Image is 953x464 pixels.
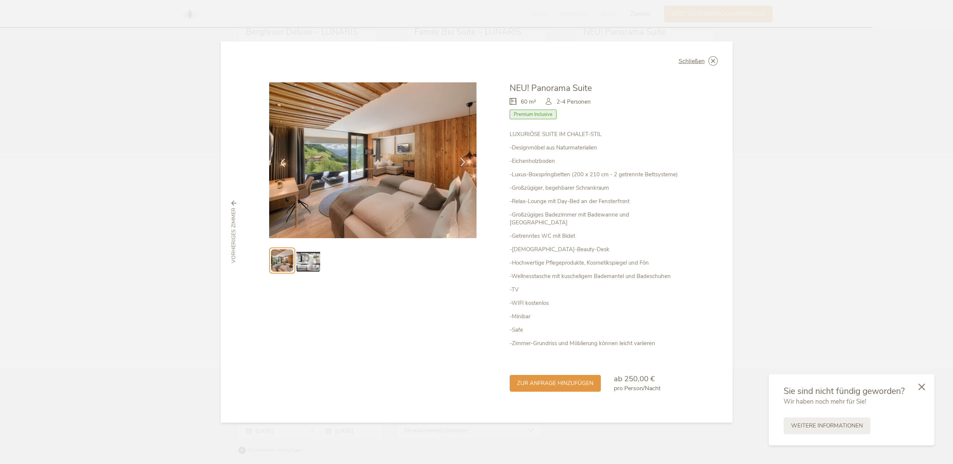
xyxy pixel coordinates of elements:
span: Premium Inclusive [510,110,557,119]
span: Schließen [679,58,705,64]
p: -Designmöbel aus Naturmaterialien [510,144,684,152]
span: 2-4 Personen [557,98,591,106]
p: LUXURIÖSE SUITE IM CHALET-STIL [510,130,684,138]
span: NEU! Panorama Suite [510,82,592,94]
span: Weitere Informationen [791,422,863,430]
img: NEU! Panorama Suite [269,82,477,238]
span: Sie sind nicht fündig geworden? [784,385,905,397]
span: 60 m² [521,98,536,106]
span: Wir haben noch mehr für Sie! [784,397,866,406]
a: Weitere Informationen [784,417,870,434]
